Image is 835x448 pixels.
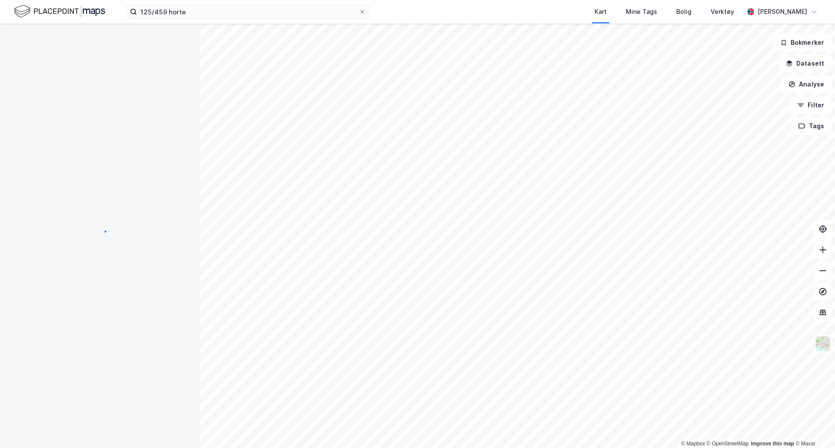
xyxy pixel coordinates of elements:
[681,441,705,447] a: Mapbox
[751,441,794,447] a: Improve this map
[626,7,657,17] div: Mine Tags
[792,406,835,448] div: Kontrollprogram for chat
[758,7,807,17] div: [PERSON_NAME]
[711,7,734,17] div: Verktøy
[781,76,832,93] button: Analyse
[815,335,831,352] img: Z
[137,5,359,18] input: Søk på adresse, matrikkel, gårdeiere, leietakere eller personer
[93,224,107,238] img: spinner.a6d8c91a73a9ac5275cf975e30b51cfb.svg
[778,55,832,72] button: Datasett
[595,7,607,17] div: Kart
[791,117,832,135] button: Tags
[676,7,691,17] div: Bolig
[773,34,832,51] button: Bokmerker
[792,406,835,448] iframe: Chat Widget
[707,441,749,447] a: OpenStreetMap
[14,4,105,19] img: logo.f888ab2527a4732fd821a326f86c7f29.svg
[790,96,832,114] button: Filter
